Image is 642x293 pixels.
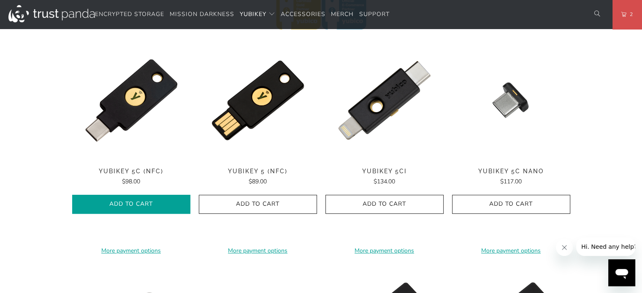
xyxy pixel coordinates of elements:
[461,201,561,208] span: Add to Cart
[72,246,190,255] a: More payment options
[452,41,570,159] img: YubiKey 5C Nano - Trust Panda
[72,168,190,186] a: YubiKey 5C (NFC) $98.00
[359,5,390,24] a: Support
[72,168,190,175] span: YubiKey 5C (NFC)
[81,201,181,208] span: Add to Cart
[452,195,570,214] button: Add to Cart
[334,201,435,208] span: Add to Cart
[199,41,317,159] img: YubiKey 5 (NFC) - Trust Panda
[626,10,633,19] span: 2
[240,5,275,24] summary: YubiKey
[325,168,444,175] span: YubiKey 5Ci
[72,195,190,214] button: Add to Cart
[249,177,267,185] span: $89.00
[325,41,444,159] a: YubiKey 5Ci - Trust Panda YubiKey 5Ci - Trust Panda
[199,246,317,255] a: More payment options
[95,5,164,24] a: Encrypted Storage
[5,6,61,13] span: Hi. Need any help?
[199,168,317,175] span: YubiKey 5 (NFC)
[359,10,390,18] span: Support
[281,5,325,24] a: Accessories
[72,41,190,159] img: YubiKey 5C (NFC) - Trust Panda
[608,259,635,286] iframe: Button to launch messaging window
[556,239,573,256] iframe: Close message
[72,41,190,159] a: YubiKey 5C (NFC) - Trust Panda YubiKey 5C (NFC) - Trust Panda
[325,195,444,214] button: Add to Cart
[199,168,317,186] a: YubiKey 5 (NFC) $89.00
[208,201,308,208] span: Add to Cart
[374,177,395,185] span: $134.00
[325,168,444,186] a: YubiKey 5Ci $134.00
[95,5,390,24] nav: Translation missing: en.navigation.header.main_nav
[452,41,570,159] a: YubiKey 5C Nano - Trust Panda YubiKey 5C Nano - Trust Panda
[281,10,325,18] span: Accessories
[95,10,164,18] span: Encrypted Storage
[452,246,570,255] a: More payment options
[122,177,140,185] span: $98.00
[240,10,266,18] span: YubiKey
[331,10,354,18] span: Merch
[199,195,317,214] button: Add to Cart
[170,10,234,18] span: Mission Darkness
[331,5,354,24] a: Merch
[325,41,444,159] img: YubiKey 5Ci - Trust Panda
[500,177,522,185] span: $117.00
[170,5,234,24] a: Mission Darkness
[199,41,317,159] a: YubiKey 5 (NFC) - Trust Panda YubiKey 5 (NFC) - Trust Panda
[452,168,570,175] span: YubiKey 5C Nano
[452,168,570,186] a: YubiKey 5C Nano $117.00
[576,237,635,256] iframe: Message from company
[8,5,95,22] img: Trust Panda Australia
[325,246,444,255] a: More payment options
